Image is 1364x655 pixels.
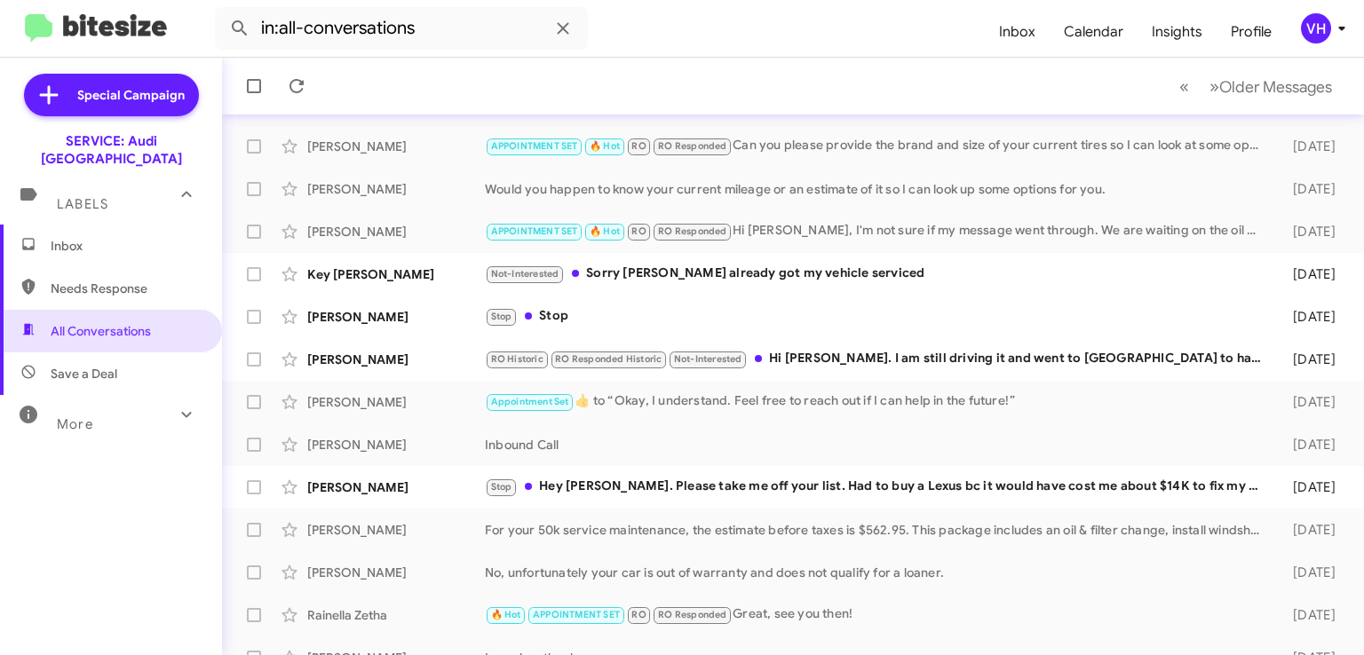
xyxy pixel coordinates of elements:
div: [DATE] [1271,223,1350,241]
div: [PERSON_NAME] [307,180,485,198]
span: Stop [491,481,512,493]
span: APPOINTMENT SET [533,609,620,620]
div: [PERSON_NAME] [307,308,485,326]
span: RO [631,140,646,152]
div: [PERSON_NAME] [307,478,485,496]
div: [DATE] [1271,180,1350,198]
span: 🔥 Hot [491,609,521,620]
div: Inbound Call [485,436,1271,454]
div: Great, see you then! [485,604,1271,625]
div: VH [1301,13,1331,43]
div: Rainella Zetha [307,606,485,624]
a: Insights [1138,6,1217,58]
nav: Page navigation example [1170,68,1343,105]
div: Would you happen to know your current mileage or an estimate of it so I can look up some options ... [485,180,1271,198]
div: [PERSON_NAME] [307,223,485,241]
span: RO Responded [658,609,726,620]
span: RO Historic [491,353,543,365]
div: Sorry [PERSON_NAME] already got my vehicle serviced [485,264,1271,284]
div: [DATE] [1271,351,1350,368]
div: Hi [PERSON_NAME]. I am still driving it and went to [GEOGRAPHIC_DATA] to have it serviced. Last t... [485,349,1271,369]
span: 🔥 Hot [590,225,620,237]
a: Special Campaign [24,74,199,116]
span: More [57,416,93,432]
div: [PERSON_NAME] [307,393,485,411]
span: » [1209,75,1219,98]
a: Profile [1217,6,1286,58]
span: 🔥 Hot [590,140,620,152]
div: [PERSON_NAME] [307,521,485,539]
span: APPOINTMENT SET [491,140,578,152]
span: Not-Interested [674,353,742,365]
div: [PERSON_NAME] [307,138,485,155]
div: ​👍​ to “ Okay, I understand. Feel free to reach out if I can help in the future! ” [485,391,1271,412]
div: Key [PERSON_NAME] [307,265,485,283]
div: [PERSON_NAME] [307,564,485,581]
div: No, unfortunately your car is out of warranty and does not qualify for a loaner. [485,564,1271,581]
span: RO [631,225,646,237]
div: [DATE] [1271,564,1350,581]
a: Inbox [985,6,1050,58]
div: Can you please provide the brand and size of your current tires so I can look at some options for... [485,136,1271,156]
div: [DATE] [1271,393,1350,411]
span: RO [631,609,646,620]
div: [DATE] [1271,308,1350,326]
button: VH [1286,13,1344,43]
span: All Conversations [51,322,151,340]
span: RO Responded [658,140,726,152]
span: Stop [491,311,512,322]
input: Search [215,7,588,50]
span: Special Campaign [77,86,185,104]
span: Not-Interested [491,268,559,280]
span: Save a Deal [51,365,117,383]
div: [PERSON_NAME] [307,436,485,454]
div: [DATE] [1271,138,1350,155]
div: Hi [PERSON_NAME], I'm not sure if my message went through. We are waiting on the oil pressure sen... [485,221,1271,241]
span: RO Responded Historic [555,353,662,365]
span: Labels [57,196,108,212]
span: « [1179,75,1189,98]
div: [DATE] [1271,436,1350,454]
div: Hey [PERSON_NAME]. Please take me off your list. Had to buy a Lexus bc it would have cost me abou... [485,477,1271,497]
div: For your 50k service maintenance, the estimate before taxes is $562.95. This package includes an ... [485,521,1271,539]
div: [DATE] [1271,606,1350,624]
button: Next [1199,68,1343,105]
span: Needs Response [51,280,202,297]
span: Inbox [51,237,202,255]
div: [DATE] [1271,478,1350,496]
span: Older Messages [1219,77,1332,97]
div: Stop [485,306,1271,327]
div: [DATE] [1271,521,1350,539]
span: APPOINTMENT SET [491,225,578,237]
a: Calendar [1050,6,1138,58]
div: [DATE] [1271,265,1350,283]
button: Previous [1169,68,1200,105]
span: RO Responded [658,225,726,237]
span: Appointment Set [491,396,569,407]
div: [PERSON_NAME] [307,351,485,368]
